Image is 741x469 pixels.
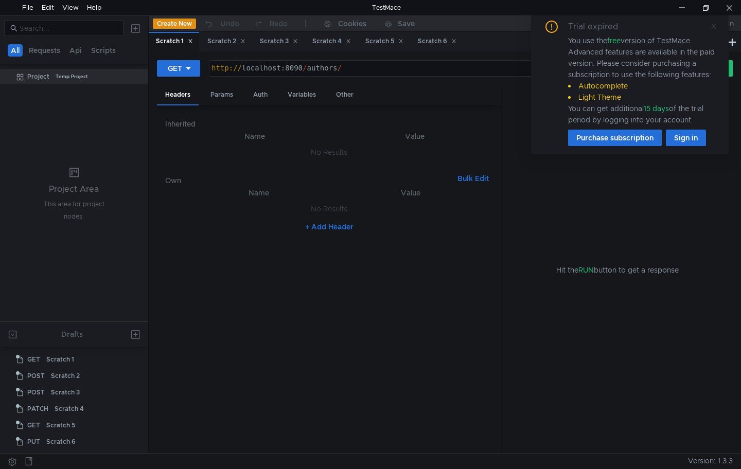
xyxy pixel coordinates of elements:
[182,187,336,199] th: Name
[56,69,88,84] div: Temp Project
[27,352,40,367] span: GET
[27,434,40,449] span: PUT
[61,328,83,340] div: Drafts
[311,204,347,213] nz-embed-empty: No Results
[168,63,182,74] div: GET
[245,85,276,104] div: Auth
[301,221,358,233] button: + Add Header
[165,174,454,187] h6: Own
[46,418,75,433] div: Scratch 5
[220,17,239,30] div: Undo
[173,130,336,142] th: Name
[46,352,74,367] div: Scratch 1
[165,118,493,130] h6: Inherited
[336,130,493,142] th: Value
[27,418,40,433] span: GET
[311,148,347,157] nz-embed-empty: No Results
[556,264,679,276] span: Hit the button to get a response
[578,265,594,275] span: RUN
[338,17,366,30] div: Cookies
[196,16,246,31] button: Undo
[66,44,85,57] button: Api
[453,172,493,185] button: Bulk Edit
[153,19,196,29] button: Create New
[260,36,298,47] div: Scratch 3
[202,85,241,104] div: Params
[607,36,621,45] span: free
[156,36,193,47] div: Scratch 1
[312,36,351,47] div: Scratch 4
[644,104,669,113] span: 15 days
[8,44,23,57] button: All
[568,80,716,92] li: Autocomplete
[246,16,295,31] button: Redo
[27,69,49,84] div: Project
[207,36,245,47] div: Scratch 2
[26,44,63,57] button: Requests
[568,35,716,125] div: You use the version of TestMace. Advanced features are available in the paid version. Please cons...
[688,454,733,468] span: Version: 1.3.3
[27,368,45,384] span: POST
[55,401,84,417] div: Scratch 4
[46,434,76,449] div: Scratch 6
[398,20,415,27] div: Save
[418,36,456,47] div: Scratch 6
[20,23,117,34] input: Search...
[51,385,80,400] div: Scratch 3
[568,21,630,33] div: Trial expired
[51,368,80,384] div: Scratch 2
[666,130,706,146] button: Sign in
[568,130,662,146] button: Purchase subscription
[157,60,200,77] button: GET
[27,385,45,400] span: POST
[568,103,716,125] div: You can get additional of the trial period by logging into your account.
[88,44,119,57] button: Scripts
[365,36,403,47] div: Scratch 5
[270,17,288,30] div: Redo
[279,85,324,104] div: Variables
[27,401,48,417] span: PATCH
[157,85,199,105] div: Headers
[336,187,485,199] th: Value
[328,85,362,104] div: Other
[568,92,716,103] li: Light Theme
